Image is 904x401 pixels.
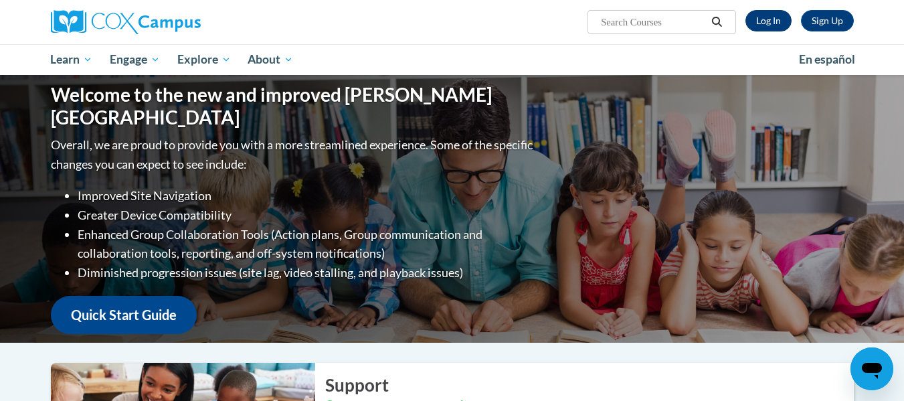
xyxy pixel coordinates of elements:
[799,52,855,66] span: En español
[51,84,536,129] h1: Welcome to the new and improved [PERSON_NAME][GEOGRAPHIC_DATA]
[790,46,864,74] a: En español
[78,206,536,225] li: Greater Device Compatibility
[239,44,302,75] a: About
[325,373,854,397] h2: Support
[169,44,240,75] a: Explore
[51,10,305,34] a: Cox Campus
[745,10,792,31] a: Log In
[51,10,201,34] img: Cox Campus
[177,52,231,68] span: Explore
[78,225,536,264] li: Enhanced Group Collaboration Tools (Action plans, Group communication and collaboration tools, re...
[50,52,92,68] span: Learn
[248,52,293,68] span: About
[600,14,707,30] input: Search Courses
[51,135,536,174] p: Overall, we are proud to provide you with a more streamlined experience. Some of the specific cha...
[801,10,854,31] a: Register
[850,347,893,390] iframe: Button to launch messaging window
[51,296,197,334] a: Quick Start Guide
[78,186,536,206] li: Improved Site Navigation
[31,44,874,75] div: Main menu
[707,14,727,30] button: Search
[42,44,102,75] a: Learn
[101,44,169,75] a: Engage
[78,263,536,283] li: Diminished progression issues (site lag, video stalling, and playback issues)
[110,52,160,68] span: Engage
